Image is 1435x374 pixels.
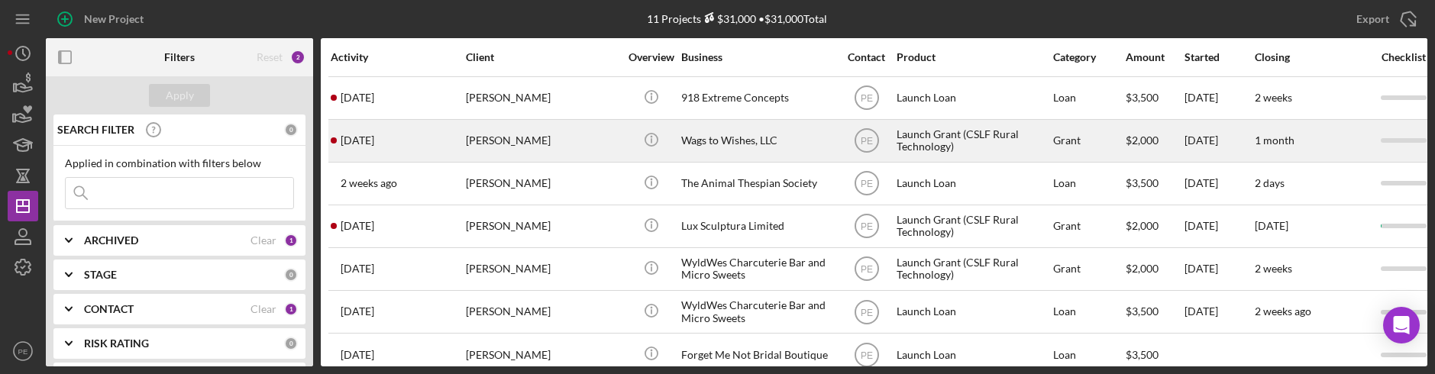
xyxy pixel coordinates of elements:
[1126,305,1159,318] span: $3,500
[1383,307,1420,343] div: Open Intercom Messenger
[681,206,834,247] div: Lux Sculptura Limited
[341,177,397,189] time: 2025-09-10 18:40
[1126,348,1159,361] span: $3,500
[84,303,134,315] b: CONTACT
[284,302,298,316] div: 1
[341,220,374,232] time: 2025-09-04 21:52
[1255,91,1292,104] time: 2 weeks
[1126,91,1159,104] span: $3,500
[284,123,298,137] div: 0
[860,264,872,275] text: PE
[84,269,117,281] b: STAGE
[284,337,298,350] div: 0
[1185,121,1253,161] div: [DATE]
[331,51,464,63] div: Activity
[701,12,756,25] div: $31,000
[1185,206,1253,247] div: [DATE]
[1126,176,1159,189] span: $3,500
[341,305,374,318] time: 2025-08-26 18:30
[1185,78,1253,118] div: [DATE]
[1053,51,1124,63] div: Category
[1126,262,1159,275] span: $2,000
[1255,262,1292,275] time: 2 weeks
[8,336,38,366] button: PE
[341,263,374,275] time: 2025-08-26 18:40
[897,292,1049,332] div: Launch Loan
[164,51,195,63] b: Filters
[897,206,1049,247] div: Launch Grant (CSLF Rural Technology)
[250,234,276,247] div: Clear
[1341,4,1427,34] button: Export
[166,84,194,107] div: Apply
[860,93,872,104] text: PE
[65,157,294,169] div: Applied in combination with filters below
[250,303,276,315] div: Clear
[1053,206,1124,247] div: Grant
[466,292,619,332] div: [PERSON_NAME]
[84,337,149,350] b: RISK RATING
[897,51,1049,63] div: Product
[860,136,872,147] text: PE
[1185,163,1253,204] div: [DATE]
[860,179,872,189] text: PE
[84,234,138,247] b: ARCHIVED
[284,268,298,282] div: 0
[18,347,28,356] text: PE
[341,134,374,147] time: 2025-09-23 22:19
[681,121,834,161] div: Wags to Wishes, LLC
[466,249,619,289] div: [PERSON_NAME]
[1126,219,1159,232] span: $2,000
[1255,134,1294,147] time: 1 month
[1255,305,1311,318] time: 2 weeks ago
[1255,219,1288,232] time: [DATE]
[622,51,680,63] div: Overview
[341,92,374,104] time: 2025-09-24 15:16
[897,78,1049,118] div: Launch Loan
[46,4,159,34] button: New Project
[1185,249,1253,289] div: [DATE]
[1053,121,1124,161] div: Grant
[149,84,210,107] button: Apply
[681,51,834,63] div: Business
[838,51,895,63] div: Contact
[466,121,619,161] div: [PERSON_NAME]
[897,249,1049,289] div: Launch Grant (CSLF Rural Technology)
[860,307,872,318] text: PE
[341,349,374,361] time: 2025-08-04 17:54
[1126,134,1159,147] span: $2,000
[466,206,619,247] div: [PERSON_NAME]
[1356,4,1389,34] div: Export
[1126,51,1183,63] div: Amount
[897,163,1049,204] div: Launch Loan
[84,4,144,34] div: New Project
[681,249,834,289] div: WyldWes Charcuterie Bar and Micro Sweets
[1255,176,1285,189] time: 2 days
[1053,78,1124,118] div: Loan
[466,163,619,204] div: [PERSON_NAME]
[1053,292,1124,332] div: Loan
[257,51,283,63] div: Reset
[1053,249,1124,289] div: Grant
[1053,163,1124,204] div: Loan
[860,350,872,360] text: PE
[466,51,619,63] div: Client
[681,78,834,118] div: 918 Extreme Concepts
[290,50,305,65] div: 2
[647,12,827,25] div: 11 Projects • $31,000 Total
[1185,292,1253,332] div: [DATE]
[1255,51,1369,63] div: Closing
[1185,51,1253,63] div: Started
[860,221,872,232] text: PE
[897,121,1049,161] div: Launch Grant (CSLF Rural Technology)
[681,292,834,332] div: WyldWes Charcuterie Bar and Micro Sweets
[466,78,619,118] div: [PERSON_NAME]
[284,234,298,247] div: 1
[57,124,134,136] b: SEARCH FILTER
[681,163,834,204] div: The Animal Thespian Society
